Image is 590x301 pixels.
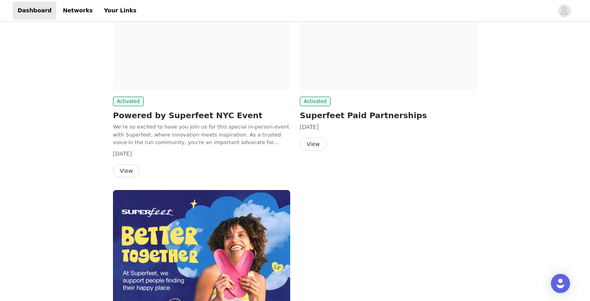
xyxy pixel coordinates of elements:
h2: Superfeet Paid Partnerships [300,109,477,121]
span: Activated [300,97,331,106]
a: View [113,168,140,174]
a: Networks [58,2,97,20]
span: [DATE] [300,124,319,130]
a: Dashboard [13,2,56,20]
a: View [300,141,327,147]
button: View [300,138,327,150]
div: Open Intercom Messenger [551,274,570,293]
div: avatar [560,4,568,17]
h2: Powered by Superfeet NYC Event [113,109,290,121]
button: View [113,164,140,177]
span: [DATE] [113,150,132,157]
p: We’re so excited to have you join us for this special in-person event with Superfeet, where innov... [113,123,290,147]
a: Your Links [99,2,141,20]
span: Activated [113,97,144,106]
